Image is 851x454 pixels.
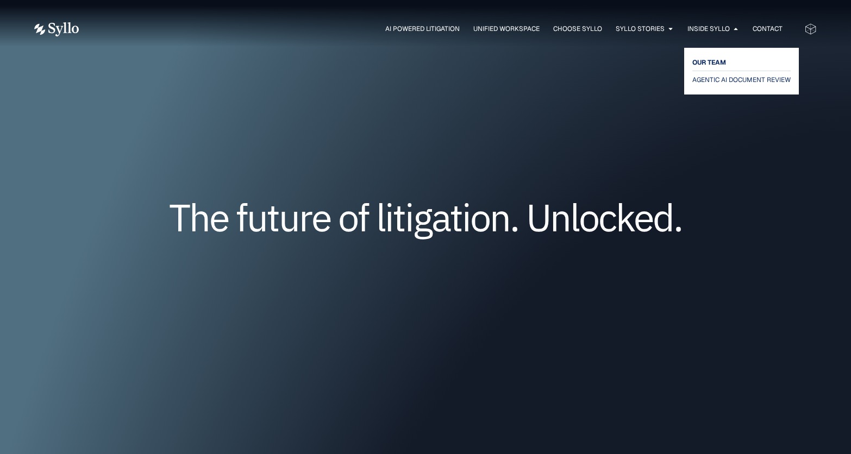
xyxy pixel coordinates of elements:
[553,24,602,34] a: Choose Syllo
[34,22,79,36] img: Vector
[473,24,540,34] a: Unified Workspace
[692,56,726,69] span: OUR TEAM
[692,73,791,86] a: AGENTIC AI DOCUMENT REVIEW
[101,24,783,34] div: Menu Toggle
[687,24,730,34] a: Inside Syllo
[616,24,665,34] a: Syllo Stories
[753,24,783,34] a: Contact
[692,56,791,69] a: OUR TEAM
[99,199,752,235] h1: The future of litigation. Unlocked.
[385,24,460,34] a: AI Powered Litigation
[101,24,783,34] nav: Menu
